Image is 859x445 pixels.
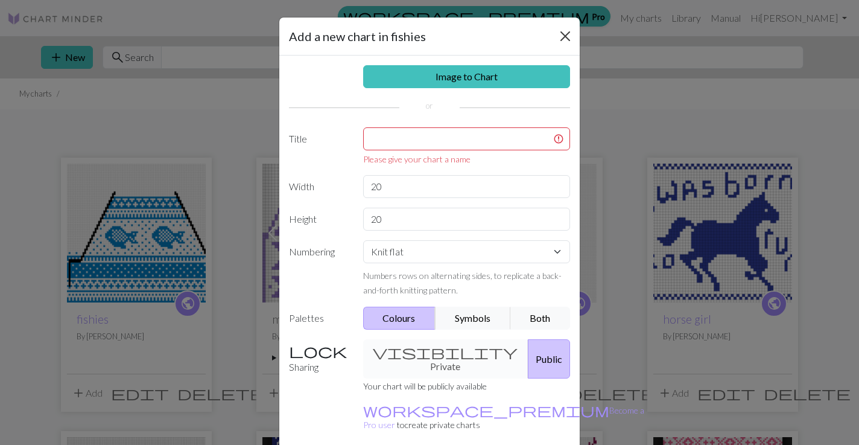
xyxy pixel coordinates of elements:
label: Numbering [282,240,356,297]
button: Colours [363,307,436,330]
div: Please give your chart a name [363,153,571,165]
h5: Add a new chart in fishies [289,27,426,45]
button: Both [510,307,571,330]
span: workspace_premium [363,402,609,418]
a: Become a Pro user [363,405,644,430]
small: Your chart will be publicly available [363,381,487,391]
label: Height [282,208,356,231]
button: Public [528,339,570,379]
label: Palettes [282,307,356,330]
label: Title [282,127,356,165]
button: Symbols [435,307,511,330]
a: Image to Chart [363,65,571,88]
label: Sharing [282,339,356,379]
label: Width [282,175,356,198]
small: Numbers rows on alternating sides, to replicate a back-and-forth knitting pattern. [363,271,562,295]
small: to create private charts [363,405,644,430]
button: Close [556,27,575,46]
